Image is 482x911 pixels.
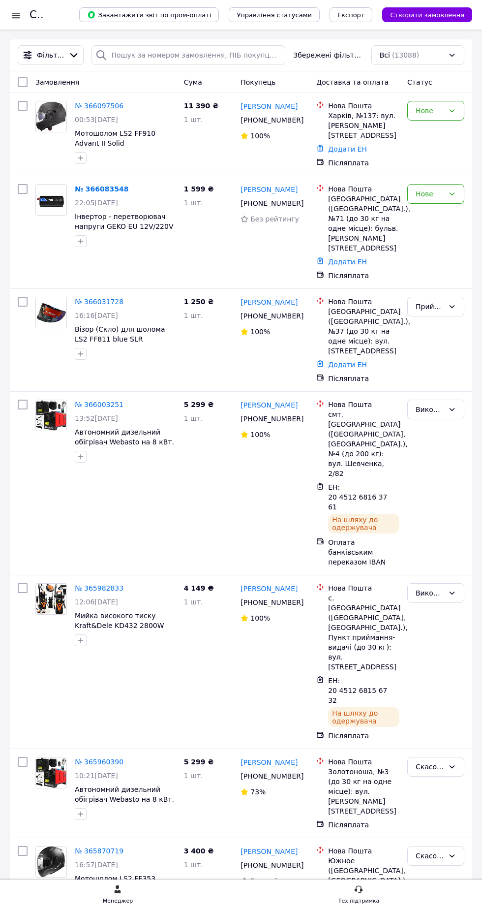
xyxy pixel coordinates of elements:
span: 1 250 ₴ [184,298,214,306]
div: [GEOGRAPHIC_DATA] ([GEOGRAPHIC_DATA].), №37 (до 30 кг на одне місце): вул. [STREET_ADDRESS] [328,307,399,356]
span: Збережені фільтри: [293,50,363,60]
div: [PHONE_NUMBER] [239,309,301,323]
div: [PHONE_NUMBER] [239,196,301,210]
span: 100% [250,328,270,336]
div: Післяплата [328,271,399,281]
div: Нова Пошта [328,583,399,593]
a: Автономний дизельний обігрівач Webasto на 8 кВт. 12V-220V Mar-Pol M80950 [75,785,174,813]
span: Візор (Скло) для шолома LS2 FF811 blue SLR [75,325,165,343]
a: Додати ЕН [328,145,367,153]
button: Створити замовлення [382,7,472,22]
span: 1 шт. [184,598,203,606]
a: [PERSON_NAME] [241,101,298,111]
a: Мийка високого тиску Kraft&Dele KD432 2800W 280Bar Автомийка [75,612,164,639]
a: [PERSON_NAME] [241,584,298,594]
span: Покупець [241,78,275,86]
img: Фото товару [36,188,66,212]
span: Всі [380,50,390,60]
span: 1 шт. [184,861,203,869]
span: 12:06[DATE] [75,598,118,606]
span: ЕН: 20 4512 6815 6732 [328,677,387,704]
div: Нове [416,105,444,116]
img: Фото товару [37,847,65,877]
span: 11 390 ₴ [184,102,219,110]
a: № 366003251 [75,401,123,408]
a: Фото товару [35,583,67,615]
span: Фільтри [37,50,64,60]
a: Фото товару [35,101,67,132]
div: Нова Пошта [328,400,399,409]
div: Нове [416,188,444,199]
span: Замовлення [35,78,79,86]
a: [PERSON_NAME] [241,847,298,856]
button: Управління статусами [229,7,320,22]
div: Харків, №137: вул. [PERSON_NAME][STREET_ADDRESS] [328,111,399,140]
span: 1 599 ₴ [184,185,214,193]
div: [PHONE_NUMBER] [239,769,301,783]
span: Експорт [337,11,365,19]
div: [PHONE_NUMBER] [239,858,301,872]
span: 22:05[DATE] [75,199,118,207]
a: Автономний дизельний обігрівач Webasto на 8 кВт. 12V-220V Mar-Pol M80950 [75,428,174,456]
span: Доставка та оплата [316,78,389,86]
span: 1 шт. [184,199,203,207]
span: 16:57[DATE] [75,861,118,869]
span: 100% [250,614,270,622]
span: Створити замовлення [390,11,464,19]
a: Фото товару [35,297,67,328]
div: [PHONE_NUMBER] [239,596,301,609]
span: 5 299 ₴ [184,758,214,766]
div: Прийнято [416,301,444,312]
input: Пошук за номером замовлення, ПІБ покупця, номером телефону, Email, номером накладної [91,45,286,65]
div: [GEOGRAPHIC_DATA] ([GEOGRAPHIC_DATA].), №71 (до 30 кг на одне місце): бульв. [PERSON_NAME][STREET... [328,194,399,253]
span: 3 400 ₴ [184,847,214,855]
div: Післяплата [328,374,399,383]
div: Післяплата [328,820,399,830]
a: № 365982833 [75,584,123,592]
a: № 365960390 [75,758,123,766]
span: 4 149 ₴ [184,584,214,592]
a: Інвертор - перетворювач напруги GEKO EU 12V/220V (500/1000W) G17004 [75,213,174,240]
span: 100% [250,431,270,439]
div: Виконано [416,588,444,598]
button: Завантажити звіт по пром-оплаті [79,7,219,22]
div: Виконано [416,404,444,415]
div: Нова Пошта [328,757,399,767]
span: Без рейтингу [250,877,299,885]
span: 16:16[DATE] [75,312,118,319]
span: ЕН: 20 4512 6816 3761 [328,483,387,511]
a: Фото товару [35,757,67,788]
span: Cума [184,78,202,86]
span: 1 шт. [184,772,203,780]
span: 1 шт. [184,116,203,124]
div: [PHONE_NUMBER] [239,113,301,127]
a: Мотошолом LS2 FF910 Advant II Solid [PERSON_NAME] [75,129,155,157]
a: № 366031728 [75,298,123,306]
a: Додати ЕН [328,258,367,266]
div: Післяплата [328,158,399,168]
a: Мотошолом LS2 FF353 Rapid II Solid чорний матовий XXL [75,875,155,902]
span: (13088) [392,51,419,59]
a: Додати ЕН [328,361,367,369]
div: Золотоноша, №3 (до 30 кг на одне місце): вул. [PERSON_NAME][STREET_ADDRESS] [328,767,399,816]
h1: Список замовлень [30,9,129,21]
img: Фото товару [36,400,66,431]
span: 73% [250,788,266,796]
span: 00:53[DATE] [75,116,118,124]
div: Нова Пошта [328,297,399,307]
a: Створити замовлення [372,10,472,18]
span: 1 шт. [184,414,203,422]
div: Скасовано [416,761,444,772]
a: № 366097506 [75,102,123,110]
div: с. [GEOGRAPHIC_DATA] ([GEOGRAPHIC_DATA], [GEOGRAPHIC_DATA].), Пункт приймання-видачі (до 30 кг): ... [328,593,399,672]
div: Післяплата [328,731,399,741]
div: [PHONE_NUMBER] [239,412,301,426]
div: Нова Пошта [328,846,399,856]
span: Без рейтингу [250,215,299,223]
div: Нова Пошта [328,184,399,194]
